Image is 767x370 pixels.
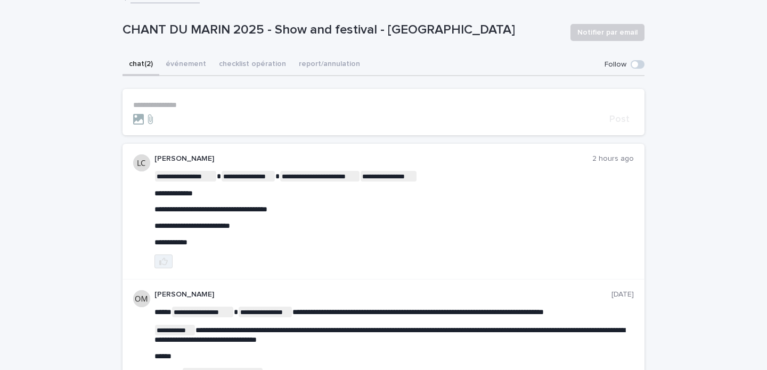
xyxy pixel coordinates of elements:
[154,290,611,299] p: [PERSON_NAME]
[611,290,634,299] p: [DATE]
[592,154,634,163] p: 2 hours ago
[292,54,366,76] button: report/annulation
[605,114,634,124] button: Post
[605,60,626,69] p: Follow
[123,54,159,76] button: chat (2)
[570,24,644,41] button: Notifier par email
[213,54,292,76] button: checklist opération
[154,254,173,268] button: like this post
[609,114,630,124] span: Post
[154,154,592,163] p: [PERSON_NAME]
[123,22,562,38] p: CHANT DU MARIN 2025 - Show and festival - [GEOGRAPHIC_DATA]
[577,27,638,38] span: Notifier par email
[159,54,213,76] button: événement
